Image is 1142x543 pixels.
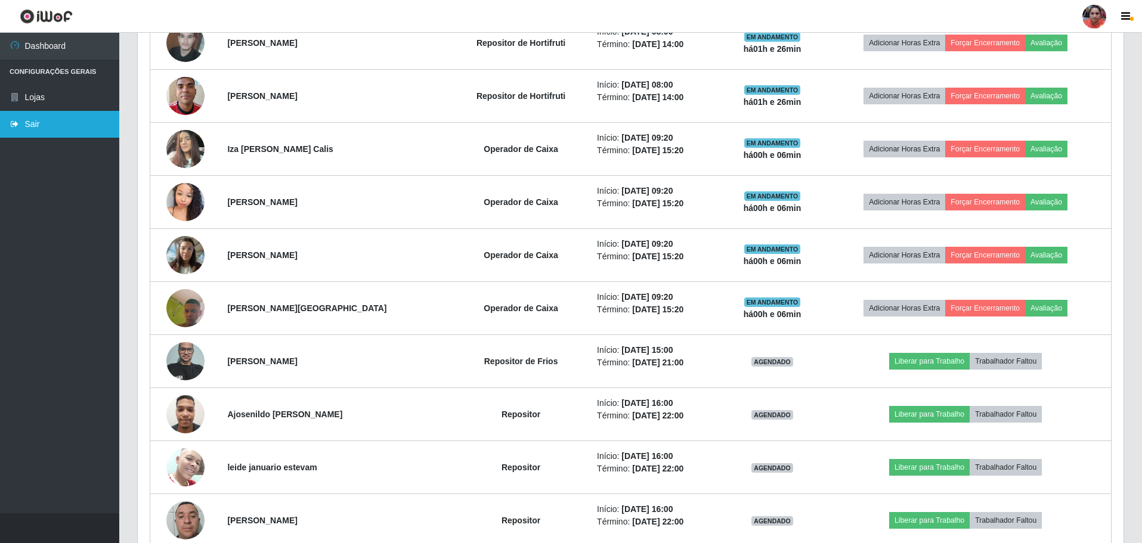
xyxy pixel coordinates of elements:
[227,409,342,419] strong: Ajosenildo [PERSON_NAME]
[744,297,801,307] span: EM ANDAMENTO
[166,176,205,227] img: 1735257237444.jpeg
[945,247,1025,263] button: Forçar Encerramento
[621,504,673,514] time: [DATE] 16:00
[166,266,205,351] img: 1742995896135.jpeg
[889,406,970,423] button: Liberar para Trabalho
[864,35,945,51] button: Adicionar Horas Extra
[597,397,717,409] li: Início:
[744,150,801,160] strong: há 00 h e 06 min
[751,463,793,473] span: AGENDADO
[597,79,717,91] li: Início:
[502,516,540,525] strong: Repositor
[945,194,1025,210] button: Forçar Encerramento
[166,442,205,492] img: 1755915941473.jpeg
[632,517,683,526] time: [DATE] 22:00
[166,123,205,174] img: 1754675382047.jpeg
[597,516,717,528] li: Término:
[597,250,717,263] li: Término:
[889,512,970,529] button: Liberar para Trabalho
[621,398,673,408] time: [DATE] 16:00
[597,503,717,516] li: Início:
[227,516,297,525] strong: [PERSON_NAME]
[597,91,717,104] li: Término:
[864,247,945,263] button: Adicionar Horas Extra
[597,38,717,51] li: Término:
[227,144,333,154] strong: Iza [PERSON_NAME] Calis
[970,512,1042,529] button: Trabalhador Faltou
[166,229,205,280] img: 1735410099606.jpeg
[597,185,717,197] li: Início:
[597,450,717,463] li: Início:
[597,303,717,316] li: Término:
[1025,141,1067,157] button: Avaliação
[484,197,558,207] strong: Operador de Caixa
[227,38,297,48] strong: [PERSON_NAME]
[621,133,673,142] time: [DATE] 09:20
[632,198,683,208] time: [DATE] 15:20
[476,91,565,101] strong: Repositor de Hortifruti
[621,186,673,196] time: [DATE] 09:20
[1025,194,1067,210] button: Avaliação
[864,194,945,210] button: Adicionar Horas Extra
[945,300,1025,317] button: Forçar Encerramento
[632,464,683,473] time: [DATE] 22:00
[502,463,540,472] strong: Repositor
[621,80,673,89] time: [DATE] 08:00
[484,356,558,366] strong: Repositor de Frios
[166,389,205,439] img: 1757524320861.jpeg
[751,410,793,420] span: AGENDADO
[744,309,801,319] strong: há 00 h e 06 min
[744,32,801,42] span: EM ANDAMENTO
[621,451,673,461] time: [DATE] 16:00
[484,250,558,260] strong: Operador de Caixa
[744,138,801,148] span: EM ANDAMENTO
[597,144,717,157] li: Término:
[632,39,683,49] time: [DATE] 14:00
[502,409,540,419] strong: Repositor
[744,97,801,107] strong: há 01 h e 26 min
[744,203,801,213] strong: há 00 h e 06 min
[632,92,683,102] time: [DATE] 14:00
[1025,88,1067,104] button: Avaliação
[751,357,793,367] span: AGENDADO
[597,291,717,303] li: Início:
[945,88,1025,104] button: Forçar Encerramento
[621,345,673,355] time: [DATE] 15:00
[597,238,717,250] li: Início:
[166,336,205,386] img: 1655148070426.jpeg
[632,411,683,420] time: [DATE] 22:00
[864,141,945,157] button: Adicionar Horas Extra
[632,252,683,261] time: [DATE] 15:20
[597,463,717,475] li: Término:
[621,292,673,302] time: [DATE] 09:20
[227,91,297,101] strong: [PERSON_NAME]
[227,356,297,366] strong: [PERSON_NAME]
[227,250,297,260] strong: [PERSON_NAME]
[227,463,317,472] strong: leide januario estevam
[970,459,1042,476] button: Trabalhador Faltou
[1025,247,1067,263] button: Avaliação
[632,358,683,367] time: [DATE] 21:00
[945,35,1025,51] button: Forçar Encerramento
[597,344,717,356] li: Início:
[597,197,717,210] li: Término:
[864,300,945,317] button: Adicionar Horas Extra
[945,141,1025,157] button: Forçar Encerramento
[889,353,970,370] button: Liberar para Trabalho
[970,406,1042,423] button: Trabalhador Faltou
[597,356,717,369] li: Término:
[227,303,386,313] strong: [PERSON_NAME][GEOGRAPHIC_DATA]
[597,132,717,144] li: Início:
[744,44,801,54] strong: há 01 h e 26 min
[1025,35,1067,51] button: Avaliação
[744,256,801,266] strong: há 00 h e 06 min
[20,9,73,24] img: CoreUI Logo
[889,459,970,476] button: Liberar para Trabalho
[484,144,558,154] strong: Operador de Caixa
[744,85,801,95] span: EM ANDAMENTO
[597,409,717,422] li: Término:
[166,17,205,68] img: 1717609421755.jpeg
[744,191,801,201] span: EM ANDAMENTO
[751,516,793,526] span: AGENDADO
[166,70,205,121] img: 1753556561718.jpeg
